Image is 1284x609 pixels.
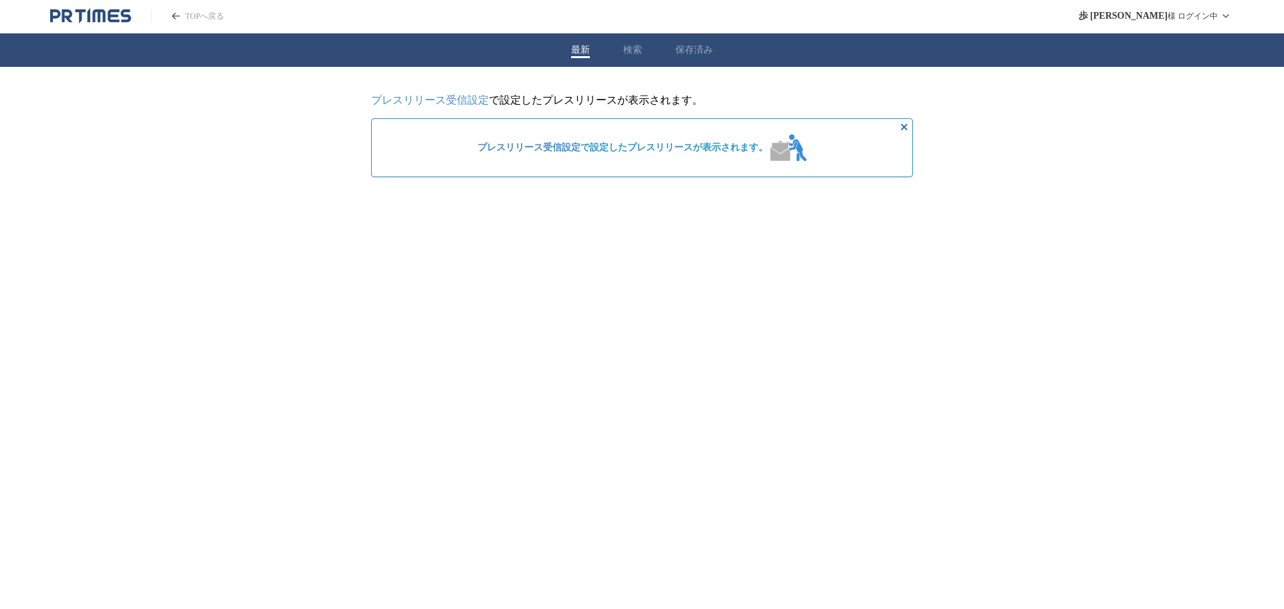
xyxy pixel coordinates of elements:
[151,11,224,22] a: PR TIMESのトップページはこちら
[371,94,489,106] a: プレスリリース受信設定
[675,44,713,56] button: 保存済み
[477,142,768,154] span: で設定したプレスリリースが表示されます。
[1079,10,1168,22] span: 歩 [PERSON_NAME]
[571,44,590,56] button: 最新
[371,94,913,108] p: で設定したプレスリリースが表示されます。
[50,8,131,24] a: PR TIMESのトップページはこちら
[896,119,912,135] button: 非表示にする
[623,44,642,56] button: 検索
[477,142,580,152] a: プレスリリース受信設定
